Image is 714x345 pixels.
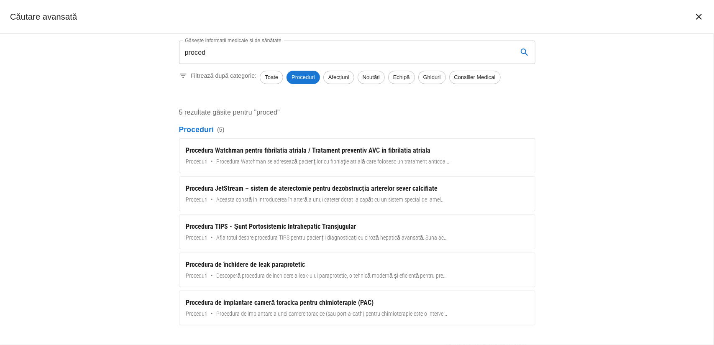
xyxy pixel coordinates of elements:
a: Procedura Watchman pentru fibrilatia atriala / Tratament preventiv AVC in fibrilatia atrialaProce... [179,138,535,173]
span: • [211,195,213,204]
span: Aceasta constă în introducerea în arteră a unui cateter dotat la capăt cu un sistem special de la... [217,195,445,204]
input: Introduceți un termen pentru căutare... [179,41,511,64]
span: Consilier Medical [450,73,500,82]
div: Noutăți [358,71,385,84]
span: Echipă [389,73,415,82]
button: search [514,42,535,62]
div: Ghiduri [418,71,446,84]
span: Toate [260,73,283,82]
div: Afecțiuni [323,71,354,84]
span: Procedura Watchman se adresează pacienţilor cu fibrilaţie atrială care folosesc un tratament anti... [217,157,449,166]
h2: Căutare avansată [10,10,77,23]
button: închide căutarea [689,7,709,27]
a: Procedura JetStream – sistem de aterectomie pentru dezobstrucția arterelor sever calcifiateProced... [179,176,535,211]
a: Procedura de închidere de leak paraproteticProceduri•Descoperă procedura de închidere a leak-ului... [179,253,535,287]
span: Proceduri [186,233,208,242]
p: Filtrează după categorie: [191,72,257,80]
div: Procedura de închidere de leak paraprotetic [186,260,528,270]
span: Proceduri [186,195,208,204]
label: Găsește informații medicale și de sănătate [185,37,282,44]
span: Afecțiuni [324,73,354,82]
span: • [211,271,213,280]
div: Procedura de implantare cameră toracica pentru chimioterapie (PAC) [186,298,528,308]
span: Proceduri [287,73,320,82]
p: 5 rezultate găsite pentru "proced" [179,107,535,118]
span: Proceduri [186,271,208,280]
span: Proceduri [186,309,208,318]
span: Noutăți [358,73,384,82]
span: • [211,157,213,166]
div: Consilier Medical [449,71,501,84]
span: Afla totul despre procedura TIPS pentru pacienții diagnosticați cu ciroză hepatică avansată. Suna... [217,233,448,242]
div: Procedura JetStream – sistem de aterectomie pentru dezobstrucția arterelor sever calcifiate [186,184,528,194]
div: Procedura Watchman pentru fibrilatia atriala / Tratament preventiv AVC in fibrilatia atriala [186,146,528,156]
a: Procedura TIPS - Șunt Portosistemic Intrahepatic TransjugularProceduri•Afla totul despre procedur... [179,215,535,249]
span: • [211,309,213,318]
p: Proceduri [179,124,535,135]
div: Toate [260,71,283,84]
a: Procedura de implantare cameră toracica pentru chimioterapie (PAC)Proceduri•Procedura de implanta... [179,291,535,325]
div: Echipă [388,71,415,84]
div: Proceduri [287,71,320,84]
span: ( 5 ) [217,125,225,134]
span: • [211,233,213,242]
span: Ghiduri [419,73,445,82]
span: Descoperă procedura de închidere a leak-ului paraprotetic, o tehnică modernă și eficientă pentru ... [217,271,447,280]
div: Procedura TIPS - Șunt Portosistemic Intrahepatic Transjugular [186,222,528,232]
span: Procedura de implantare a unei camere toracice (sau port-a-cath) pentru chimioterapie este o inte... [217,309,448,318]
span: Proceduri [186,157,208,166]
